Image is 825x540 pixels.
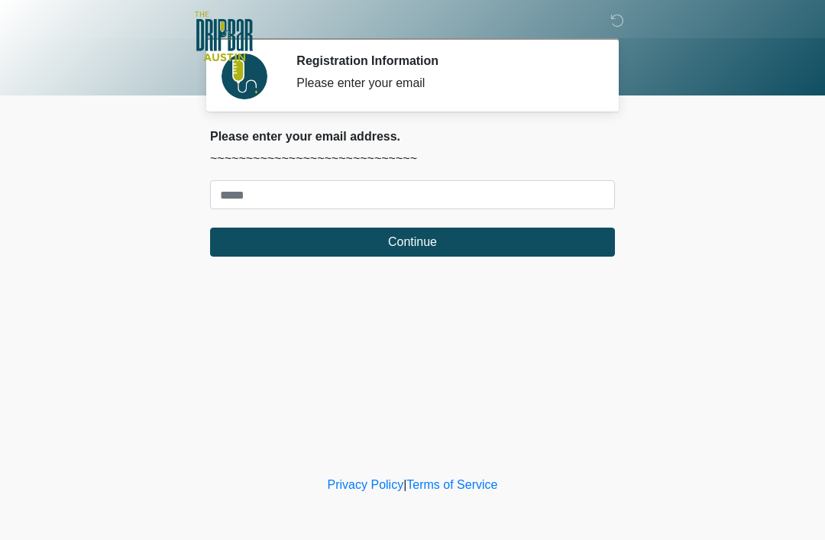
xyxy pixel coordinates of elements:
img: Agent Avatar [222,53,267,99]
img: The DRIPBaR - Austin The Domain Logo [195,11,253,61]
div: Please enter your email [296,74,592,92]
button: Continue [210,228,615,257]
h2: Please enter your email address. [210,129,615,144]
a: Terms of Service [406,478,497,491]
a: Privacy Policy [328,478,404,491]
p: ~~~~~~~~~~~~~~~~~~~~~~~~~~~~~ [210,150,615,168]
a: | [403,478,406,491]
